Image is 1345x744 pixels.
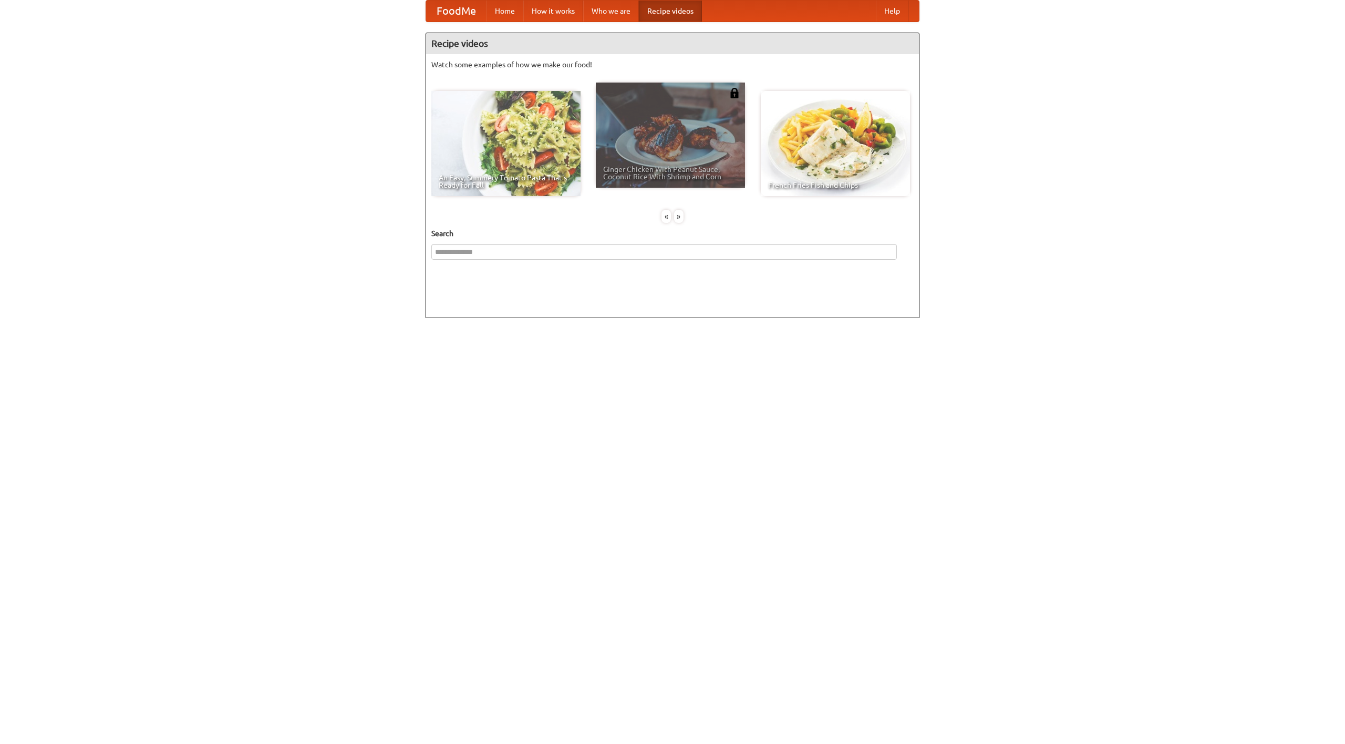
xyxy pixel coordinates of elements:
[431,59,914,70] p: Watch some examples of how we make our food!
[426,33,919,54] h4: Recipe videos
[729,88,740,98] img: 483408.png
[639,1,702,22] a: Recipe videos
[876,1,908,22] a: Help
[487,1,523,22] a: Home
[439,174,573,189] span: An Easy, Summery Tomato Pasta That's Ready for Fall
[761,91,910,196] a: French Fries Fish and Chips
[661,210,671,223] div: «
[674,210,684,223] div: »
[523,1,583,22] a: How it works
[768,181,903,189] span: French Fries Fish and Chips
[431,228,914,239] h5: Search
[426,1,487,22] a: FoodMe
[431,91,581,196] a: An Easy, Summery Tomato Pasta That's Ready for Fall
[583,1,639,22] a: Who we are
